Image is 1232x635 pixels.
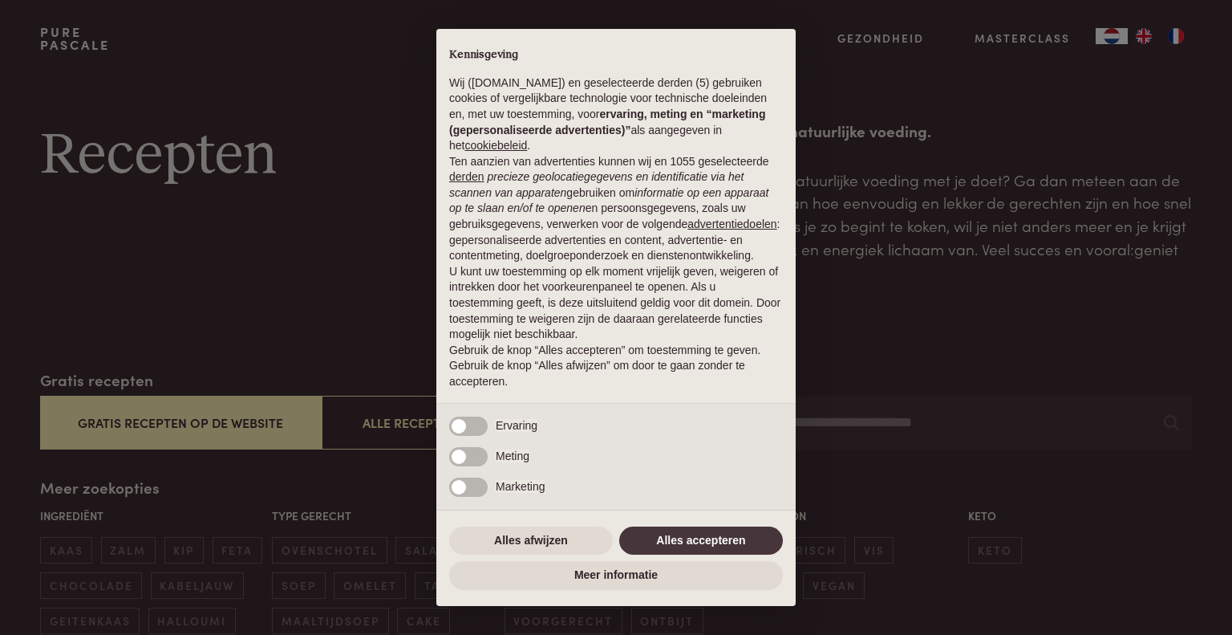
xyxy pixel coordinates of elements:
[496,419,537,432] span: Ervaring
[449,527,613,556] button: Alles afwijzen
[496,480,545,493] span: Marketing
[449,561,783,590] button: Meer informatie
[464,139,527,152] a: cookiebeleid
[619,527,783,556] button: Alles accepteren
[449,343,783,390] p: Gebruik de knop “Alles accepteren” om toestemming te geven. Gebruik de knop “Alles afwijzen” om d...
[449,169,484,185] button: derden
[449,186,769,215] em: informatie op een apparaat op te slaan en/of te openen
[449,264,783,343] p: U kunt uw toestemming op elk moment vrijelijk geven, weigeren of intrekken door het voorkeurenpan...
[449,170,744,199] em: precieze geolocatiegegevens en identificatie via het scannen van apparaten
[687,217,776,233] button: advertentiedoelen
[449,108,765,136] strong: ervaring, meting en “marketing (gepersonaliseerde advertenties)”
[449,154,783,264] p: Ten aanzien van advertenties kunnen wij en 1055 geselecteerde gebruiken om en persoonsgegevens, z...
[496,450,529,462] span: Meting
[449,48,783,63] h2: Kennisgeving
[449,75,783,154] p: Wij ([DOMAIN_NAME]) en geselecteerde derden (5) gebruiken cookies of vergelijkbare technologie vo...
